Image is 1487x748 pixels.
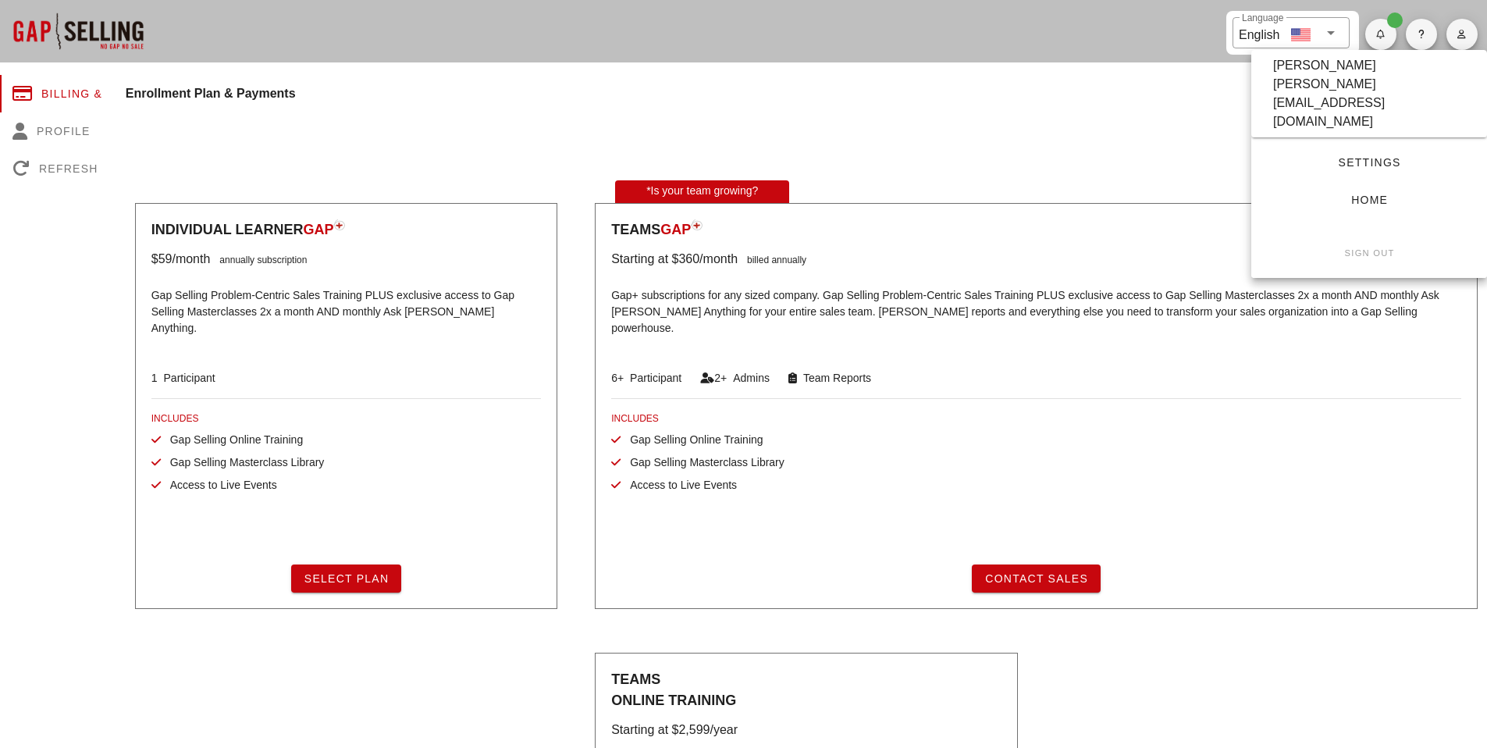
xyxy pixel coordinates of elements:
[1264,239,1475,267] button: Sign Out
[1239,22,1279,45] div: English
[984,572,1088,585] span: Contact Sales
[1264,186,1475,214] a: Home
[161,433,303,446] span: Gap Selling Online Training
[797,372,871,384] span: Team Reports
[624,372,681,384] span: Participant
[621,456,784,468] span: Gap Selling Masterclass Library
[611,219,1461,240] div: Teams
[151,411,541,426] div: INCLUDES
[158,372,215,384] span: Participant
[1264,148,1475,176] a: Settings
[1273,75,1376,94] div: [PERSON_NAME]
[621,479,737,491] span: Access to Live Events
[611,721,710,739] div: Starting at $2,599
[611,372,624,384] span: 6+
[660,222,691,237] span: GAP
[621,433,763,446] span: Gap Selling Online Training
[1276,194,1462,206] span: Home
[1273,56,1376,75] div: [PERSON_NAME]
[210,250,307,269] div: annually subscription
[727,372,770,384] span: Admins
[699,250,738,269] div: /month
[151,219,541,240] div: Individual Learner
[1276,156,1462,169] span: Settings
[161,479,277,491] span: Access to Live Events
[304,572,390,585] span: Select Plan
[126,84,1487,103] h4: Enrollment Plan & Payments
[611,250,699,269] div: Starting at $360
[1273,94,1465,131] div: [EMAIL_ADDRESS][DOMAIN_NAME]
[303,222,333,237] span: GAP
[333,219,345,230] img: plan-icon
[151,278,541,348] p: Gap Selling Problem-Centric Sales Training PLUS exclusive access to Gap Selling Masterclasses 2x ...
[611,690,1001,711] div: ONLINE TRAINING
[151,250,173,269] div: $59
[291,565,402,593] button: Select Plan
[738,250,806,269] div: billed annually
[972,565,1101,593] button: Contact Sales
[1242,12,1283,24] label: Language
[1343,248,1394,258] small: Sign Out
[151,372,158,384] span: 1
[714,372,727,384] span: 2+
[611,278,1461,348] p: Gap+ subscriptions for any sized company. Gap Selling Problem-Centric Sales Training PLUS exclusi...
[710,721,738,739] div: /year
[691,219,703,230] img: plan-icon
[1387,12,1403,28] span: Badge
[1233,17,1350,48] div: LanguageEnglish
[615,180,789,203] div: *Is your team growing?
[172,250,210,269] div: /month
[611,669,1001,711] div: Teams
[161,456,325,468] span: Gap Selling Masterclass Library
[611,411,1461,426] div: INCLUDES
